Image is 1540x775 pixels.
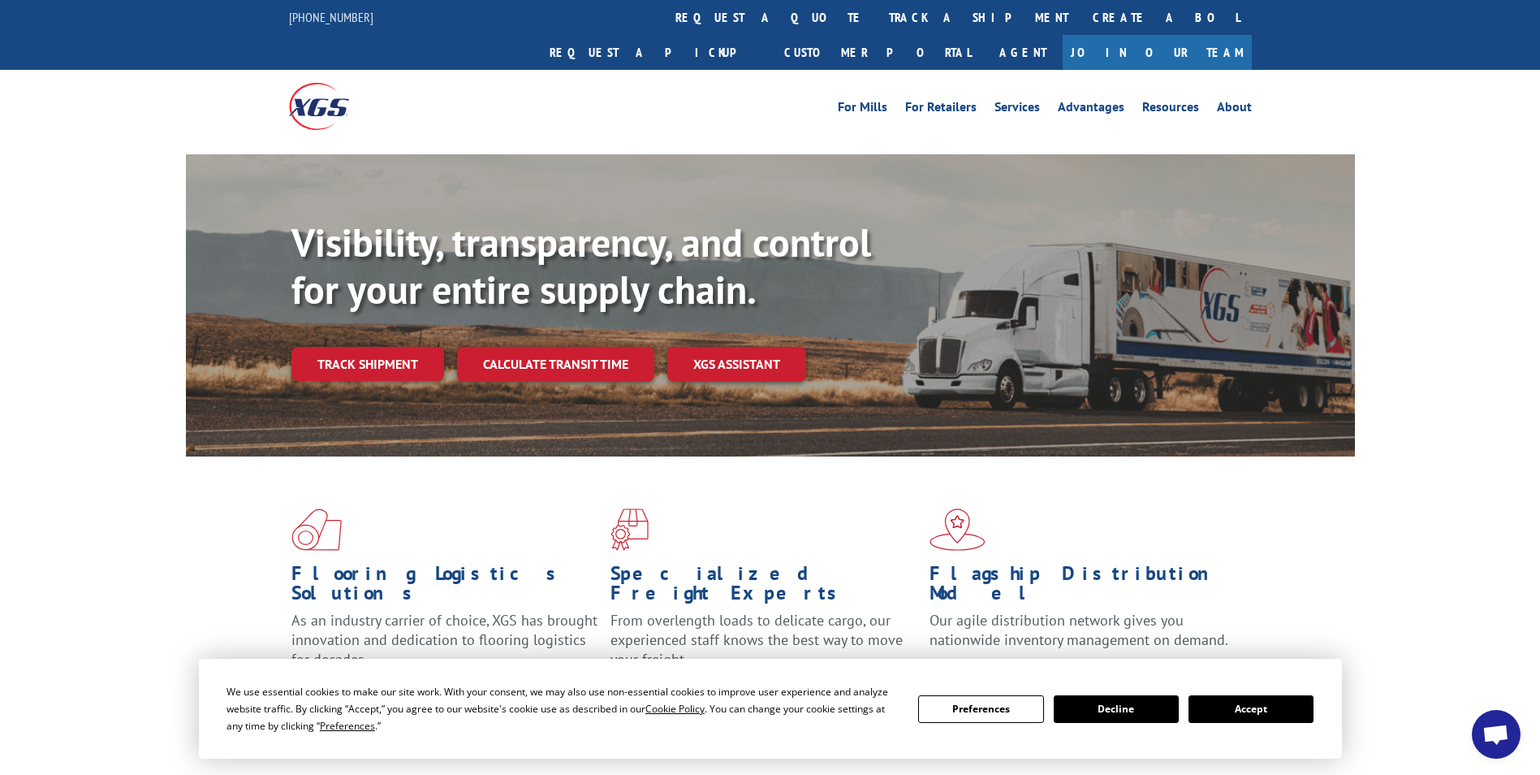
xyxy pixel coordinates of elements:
[1188,695,1314,723] button: Accept
[983,35,1063,70] a: Agent
[291,347,444,381] a: Track shipment
[537,35,772,70] a: Request a pickup
[994,101,1040,119] a: Services
[291,611,597,669] span: As an industry carrier of choice, XGS has brought innovation and dedication to flooring logistics...
[320,719,375,733] span: Preferences
[226,683,899,734] div: We use essential cookies to make our site work. With your consent, we may also use non-essential ...
[772,35,983,70] a: Customer Portal
[905,101,977,119] a: For Retailers
[930,509,986,551] img: xgs-icon-flagship-distribution-model-red
[291,509,342,551] img: xgs-icon-total-supply-chain-intelligence-red
[291,564,598,611] h1: Flooring Logistics Solutions
[667,347,806,382] a: XGS ASSISTANT
[645,702,705,716] span: Cookie Policy
[610,509,649,551] img: xgs-icon-focused-on-flooring-red
[291,217,871,314] b: Visibility, transparency, and control for your entire supply chain.
[199,659,1342,759] div: Cookie Consent Prompt
[930,611,1228,649] span: Our agile distribution network gives you nationwide inventory management on demand.
[1063,35,1252,70] a: Join Our Team
[918,695,1043,723] button: Preferences
[1054,695,1179,723] button: Decline
[838,101,887,119] a: For Mills
[610,611,917,683] p: From overlength loads to delicate cargo, our experienced staff knows the best way to move your fr...
[289,9,373,25] a: [PHONE_NUMBER]
[1142,101,1199,119] a: Resources
[930,564,1236,611] h1: Flagship Distribution Model
[457,347,654,382] a: Calculate transit time
[1058,101,1124,119] a: Advantages
[1472,710,1521,759] div: Open chat
[1217,101,1252,119] a: About
[610,564,917,611] h1: Specialized Freight Experts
